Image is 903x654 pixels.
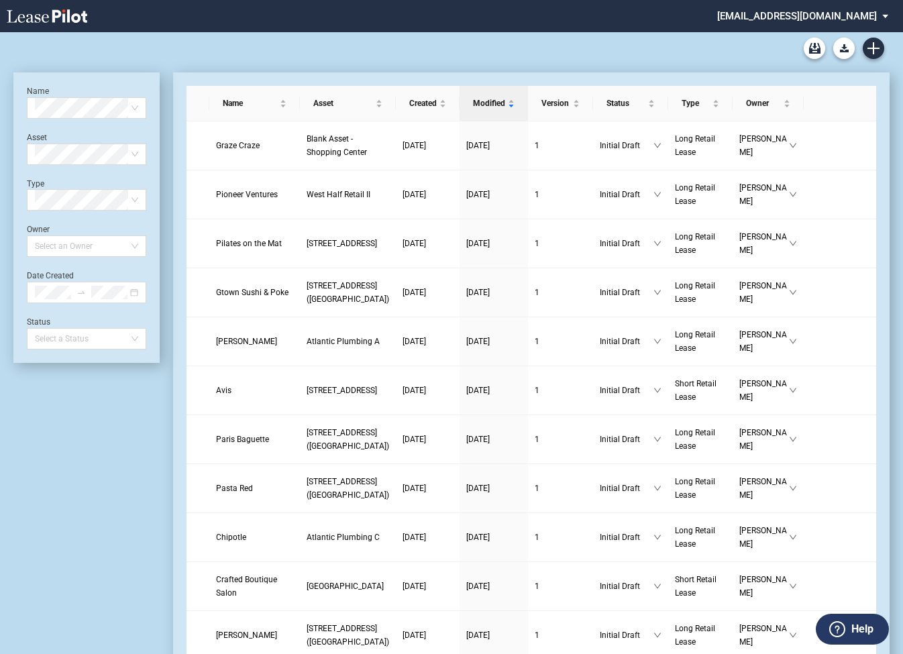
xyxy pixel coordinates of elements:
[466,533,490,542] span: [DATE]
[466,190,490,199] span: [DATE]
[600,188,653,201] span: Initial Draft
[466,188,521,201] a: [DATE]
[216,139,293,152] a: Graze Craze
[466,482,521,495] a: [DATE]
[216,286,293,299] a: Gtown Sushi & Poke
[403,531,453,544] a: [DATE]
[739,524,789,551] span: [PERSON_NAME]
[216,435,269,444] span: Paris Baguette
[739,328,789,355] span: [PERSON_NAME]
[307,624,389,647] span: 1900 Crystal Drive (East-Towers)
[409,97,437,110] span: Created
[307,386,377,395] span: 2451 Crystal Drive
[535,335,586,348] a: 1
[307,190,370,199] span: West Half Retail II
[403,139,453,152] a: [DATE]
[403,188,453,201] a: [DATE]
[216,239,282,248] span: Pilates on the Mat
[675,134,715,157] span: Long Retail Lease
[466,433,521,446] a: [DATE]
[307,239,377,248] span: 1900 Crystal Drive (West)
[27,87,49,96] label: Name
[675,524,726,551] a: Long Retail Lease
[535,631,539,640] span: 1
[816,614,889,645] button: Help
[216,384,293,397] a: Avis
[535,141,539,150] span: 1
[653,142,661,150] span: down
[535,286,586,299] a: 1
[403,141,426,150] span: [DATE]
[739,132,789,159] span: [PERSON_NAME]
[223,97,277,110] span: Name
[653,582,661,590] span: down
[307,335,389,348] a: Atlantic Plumbing A
[466,286,521,299] a: [DATE]
[675,230,726,257] a: Long Retail Lease
[535,433,586,446] a: 1
[216,141,260,150] span: Graze Craze
[307,132,389,159] a: Blank Asset - Shopping Center
[675,573,726,600] a: Short Retail Lease
[675,624,715,647] span: Long Retail Lease
[403,190,426,199] span: [DATE]
[675,330,715,353] span: Long Retail Lease
[27,179,44,188] label: Type
[600,384,653,397] span: Initial Draft
[675,477,715,500] span: Long Retail Lease
[653,337,661,345] span: down
[733,86,804,121] th: Owner
[675,232,715,255] span: Long Retail Lease
[216,237,293,250] a: Pilates on the Mat
[535,533,539,542] span: 1
[789,533,797,541] span: down
[675,622,726,649] a: Long Retail Lease
[300,86,396,121] th: Asset
[466,582,490,591] span: [DATE]
[460,86,528,121] th: Modified
[675,328,726,355] a: Long Retail Lease
[600,335,653,348] span: Initial Draft
[307,384,389,397] a: [STREET_ADDRESS]
[600,433,653,446] span: Initial Draft
[466,384,521,397] a: [DATE]
[675,132,726,159] a: Long Retail Lease
[535,482,586,495] a: 1
[789,484,797,492] span: down
[675,377,726,404] a: Short Retail Lease
[653,386,661,394] span: down
[600,580,653,593] span: Initial Draft
[403,288,426,297] span: [DATE]
[466,484,490,493] span: [DATE]
[466,141,490,150] span: [DATE]
[600,286,653,299] span: Initial Draft
[403,482,453,495] a: [DATE]
[403,629,453,642] a: [DATE]
[403,384,453,397] a: [DATE]
[653,533,661,541] span: down
[606,97,645,110] span: Status
[675,183,715,206] span: Long Retail Lease
[528,86,593,121] th: Version
[675,428,715,451] span: Long Retail Lease
[307,477,389,500] span: 1900 Crystal Drive (East-Towers)
[600,531,653,544] span: Initial Draft
[27,225,50,234] label: Owner
[789,631,797,639] span: down
[535,531,586,544] a: 1
[403,433,453,446] a: [DATE]
[216,629,293,642] a: [PERSON_NAME]
[675,281,715,304] span: Long Retail Lease
[403,335,453,348] a: [DATE]
[739,279,789,306] span: [PERSON_NAME]
[739,377,789,404] span: [PERSON_NAME]
[216,433,293,446] a: Paris Baguette
[789,239,797,248] span: down
[307,582,384,591] span: Arlington Courthouse Plaza II
[307,188,389,201] a: West Half Retail II
[675,475,726,502] a: Long Retail Lease
[789,435,797,443] span: down
[307,428,389,451] span: 1900 Crystal Drive (East-Towers)
[675,526,715,549] span: Long Retail Lease
[535,237,586,250] a: 1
